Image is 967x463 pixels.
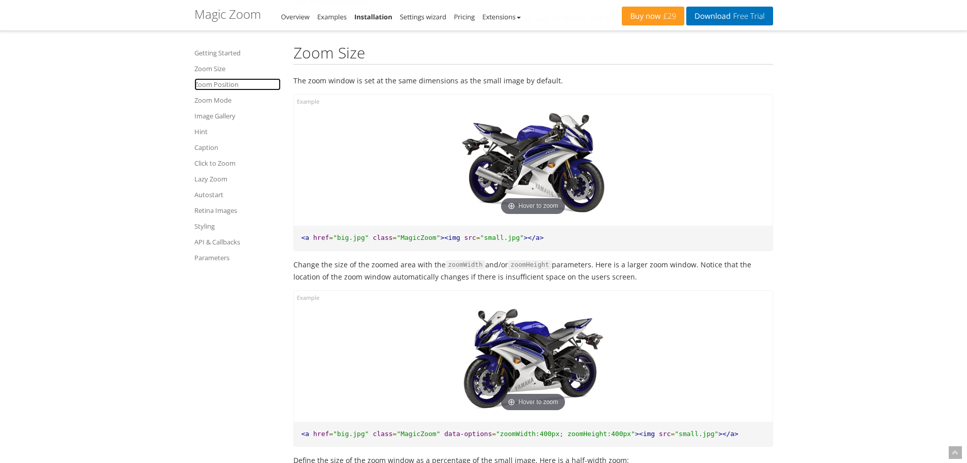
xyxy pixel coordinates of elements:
[675,430,718,438] span: "small.jpg"
[524,234,544,241] span: ></a>
[622,7,684,25] a: Buy now£29
[293,259,773,283] p: Change the size of the zoomed area with the and/or parameters. Here is a larger zoom window. Noti...
[194,220,281,232] a: Styling
[730,12,764,20] span: Free Trial
[302,234,310,241] span: <a
[635,430,655,438] span: ><img
[454,12,475,21] a: Pricing
[354,12,392,21] a: Installation
[302,430,310,438] span: <a
[452,110,614,218] a: Hover to zoom
[194,126,281,138] a: Hint
[333,430,369,438] span: "big.jpg"
[508,260,552,269] code: zoomHeight
[333,234,369,241] span: "big.jpg"
[317,12,347,21] a: Examples
[194,189,281,201] a: Autostart
[452,306,614,414] img: yzf-r6-blue-4.jpg
[452,110,614,218] img: yzf-r6-blue-3.jpg
[329,430,333,438] span: =
[373,430,392,438] span: class
[194,94,281,106] a: Zoom Mode
[440,234,460,241] span: ><img
[718,430,738,438] span: ></a>
[194,8,261,21] h1: Magic Zoom
[671,430,675,438] span: =
[464,234,476,241] span: src
[396,430,440,438] span: "MagicZoom"
[194,236,281,248] a: API & Callbacks
[194,141,281,153] a: Caption
[194,173,281,185] a: Lazy Zoom
[293,44,773,65] h2: Zoom Size
[313,234,329,241] span: href
[480,234,524,241] span: "small.jpg"
[393,430,397,438] span: =
[482,12,520,21] a: Extensions
[400,12,447,21] a: Settings wizard
[194,252,281,264] a: Parameters
[492,430,496,438] span: =
[452,306,614,414] a: Hover to zoom
[659,430,671,438] span: src
[194,47,281,59] a: Getting Started
[496,430,635,438] span: "zoomWidth:400px; zoomHeight:400px"
[444,430,492,438] span: data-options
[194,157,281,169] a: Click to Zoom
[686,7,773,25] a: DownloadFree Trial
[194,204,281,217] a: Retina Images
[396,234,440,241] span: "MagicZoom"
[373,234,392,241] span: class
[293,75,773,86] p: The zoom window is set at the same dimensions as the small image by default.
[194,110,281,122] a: Image Gallery
[329,234,333,241] span: =
[393,234,397,241] span: =
[194,63,281,75] a: Zoom Size
[446,260,485,269] code: zoomWidth
[476,234,480,241] span: =
[313,430,329,438] span: href
[281,12,310,21] a: Overview
[194,78,281,90] a: Zoom Position
[661,12,677,20] span: £29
